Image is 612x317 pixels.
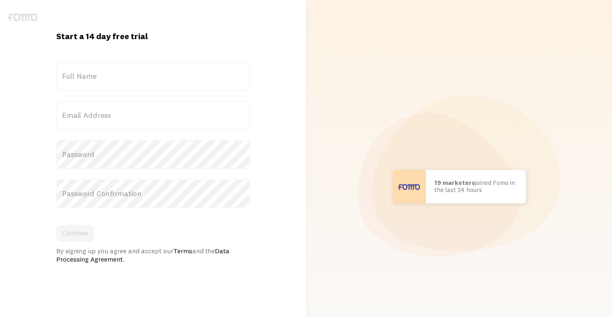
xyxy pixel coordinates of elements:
label: Full Name [56,62,250,91]
img: User avatar [393,170,426,203]
p: joined Fomo in the last 24 hours [434,180,517,193]
label: Password Confirmation [56,179,250,208]
label: Email Address [56,101,250,130]
label: Password [56,140,250,169]
img: fomo-logo-gray-b99e0e8ada9f9040e2984d0d95b3b12da0074ffd48d1e5cb62ac37fc77b0b268.svg [7,13,37,21]
h1: Start a 14 day free trial [56,31,250,42]
b: 19 marketers [434,179,475,187]
div: By signing up you agree and accept our and the . [56,247,250,263]
a: Data Processing Agreement [56,247,229,263]
a: Terms [173,247,192,255]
